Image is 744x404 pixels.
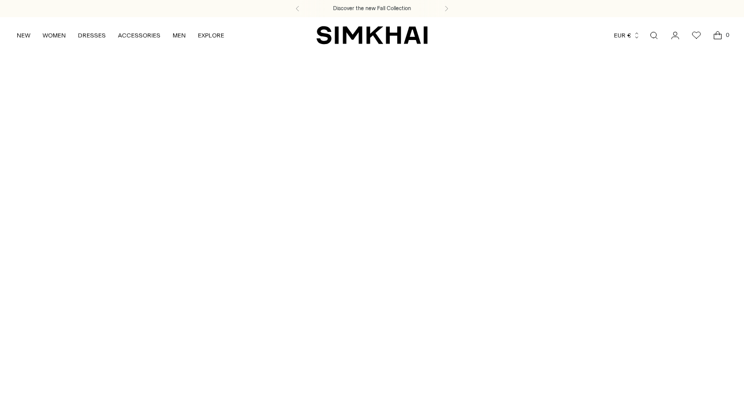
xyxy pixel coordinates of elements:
span: 0 [723,30,732,39]
a: Discover the new Fall Collection [333,5,411,13]
a: Wishlist [686,25,707,46]
a: ACCESSORIES [118,24,160,47]
a: EXPLORE [198,24,224,47]
a: Open search modal [644,25,664,46]
button: EUR € [614,24,640,47]
a: SIMKHAI [316,25,428,45]
a: DRESSES [78,24,106,47]
a: MEN [173,24,186,47]
a: WOMEN [43,24,66,47]
a: Open cart modal [708,25,728,46]
a: NEW [17,24,30,47]
a: Go to the account page [665,25,685,46]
